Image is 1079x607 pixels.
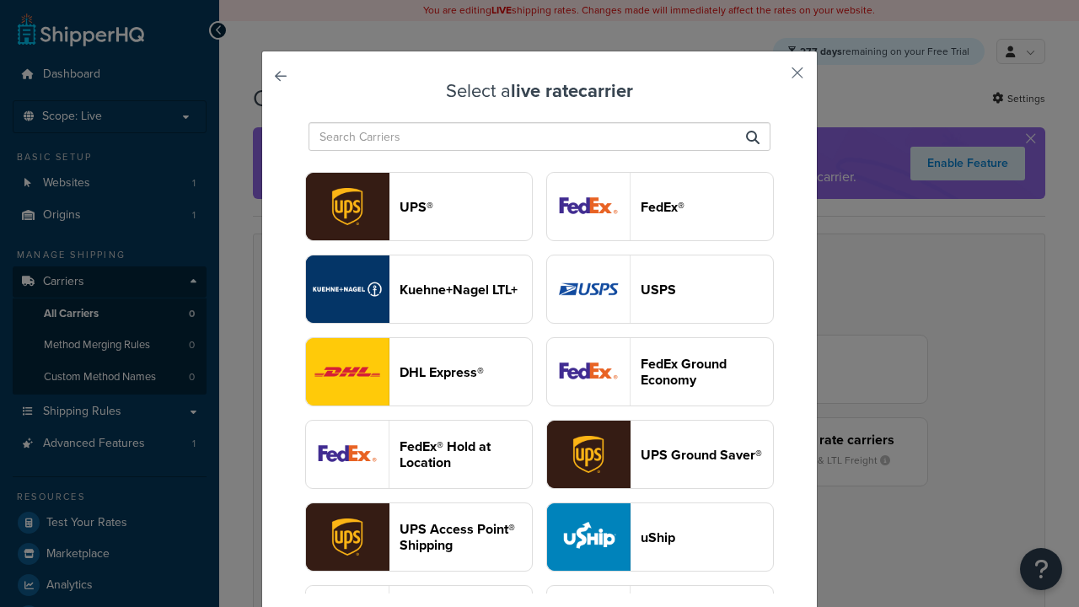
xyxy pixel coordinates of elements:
[306,421,389,488] img: fedExLocation logo
[400,438,532,470] header: FedEx® Hold at Location
[547,421,630,488] img: surePost logo
[547,338,630,406] img: smartPost logo
[641,356,773,388] header: FedEx Ground Economy
[305,337,533,406] button: dhl logoDHL Express®
[309,122,770,151] input: Search Carriers
[546,502,774,572] button: uShip logouShip
[641,529,773,545] header: uShip
[306,503,389,571] img: accessPoint logo
[547,173,630,240] img: fedEx logo
[546,172,774,241] button: fedEx logoFedEx®
[641,282,773,298] header: USPS
[305,172,533,241] button: ups logoUPS®
[400,282,532,298] header: Kuehne+Nagel LTL+
[641,199,773,215] header: FedEx®
[546,420,774,489] button: surePost logoUPS Ground Saver®
[546,255,774,324] button: usps logoUSPS
[547,503,630,571] img: uShip logo
[306,338,389,406] img: dhl logo
[546,337,774,406] button: smartPost logoFedEx Ground Economy
[305,502,533,572] button: accessPoint logoUPS Access Point® Shipping
[305,420,533,489] button: fedExLocation logoFedEx® Hold at Location
[306,255,389,323] img: reTransFreight logo
[400,199,532,215] header: UPS®
[400,364,532,380] header: DHL Express®
[305,255,533,324] button: reTransFreight logoKuehne+Nagel LTL+
[547,255,630,323] img: usps logo
[641,447,773,463] header: UPS Ground Saver®
[400,521,532,553] header: UPS Access Point® Shipping
[306,173,389,240] img: ups logo
[304,81,775,101] h3: Select a
[511,77,633,105] strong: live rate carrier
